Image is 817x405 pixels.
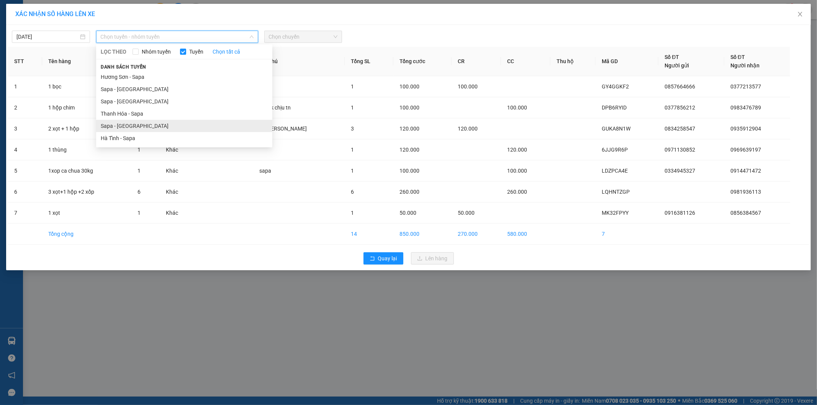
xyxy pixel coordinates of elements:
[730,105,761,111] span: 0983476789
[507,105,527,111] span: 100.000
[665,105,695,111] span: 0377856212
[351,126,354,132] span: 3
[363,252,403,265] button: rollbackQuay lại
[411,252,454,265] button: uploadLên hàng
[378,254,397,263] span: Quay lại
[160,160,197,181] td: Khác
[42,160,131,181] td: 1xop ca chua 30kg
[96,120,272,132] li: Sapa - [GEOGRAPHIC_DATA]
[42,202,131,224] td: 1 xọt
[42,97,131,118] td: 1 hộp chim
[351,105,354,111] span: 1
[8,160,42,181] td: 5
[730,210,761,216] span: 0856384567
[138,189,141,195] span: 6
[399,168,419,174] span: 100.000
[345,224,393,245] td: 14
[501,47,550,76] th: CC
[8,181,42,202] td: 6
[665,147,695,153] span: 0971130852
[102,6,185,19] b: [DOMAIN_NAME]
[160,139,197,160] td: Khác
[8,47,42,76] th: STT
[399,210,416,216] span: 50.000
[399,105,419,111] span: 100.000
[96,83,272,95] li: Sapa - [GEOGRAPHIC_DATA]
[351,189,354,195] span: 6
[399,147,419,153] span: 120.000
[42,224,131,245] td: Tổng cộng
[665,126,695,132] span: 0834258547
[351,83,354,90] span: 1
[16,33,79,41] input: 14/09/2025
[351,168,354,174] span: 1
[138,168,141,174] span: 1
[596,224,658,245] td: 7
[8,97,42,118] td: 2
[269,31,338,42] span: Chọn chuyến
[8,202,42,224] td: 7
[42,118,131,139] td: 2 xọt + 1 hộp
[602,168,628,174] span: LDZPCA4E
[345,47,393,76] th: Tổng SL
[351,147,354,153] span: 1
[42,47,131,76] th: Tên hàng
[8,118,42,139] td: 3
[96,108,272,120] li: Thanh Hóa - Sapa
[259,168,271,174] span: sapa
[393,224,452,245] td: 850.000
[665,83,695,90] span: 0857664666
[96,71,272,83] li: Hương Sơn - Sapa
[186,47,206,56] span: Tuyến
[8,76,42,97] td: 1
[42,139,131,160] td: 1 thùng
[259,105,291,111] span: chết k chịu tn
[507,168,527,174] span: 100.000
[8,139,42,160] td: 4
[32,10,115,39] b: [PERSON_NAME] (Vinh - Sapa)
[139,47,174,56] span: Nhóm tuyến
[550,47,596,76] th: Thu hộ
[602,210,629,216] span: MK32FPYY
[665,210,695,216] span: 0916381126
[351,210,354,216] span: 1
[452,47,501,76] th: CR
[452,224,501,245] td: 270.000
[101,31,254,42] span: Chọn tuyến - nhóm tuyến
[370,256,375,262] span: rollback
[393,47,452,76] th: Tổng cước
[213,47,240,56] a: Chọn tất cả
[730,189,761,195] span: 0981936113
[730,168,761,174] span: 0914471472
[259,126,307,132] span: ck [PERSON_NAME]
[665,54,679,60] span: Số ĐT
[507,147,527,153] span: 120.000
[458,83,478,90] span: 100.000
[458,210,475,216] span: 50.000
[96,64,151,70] span: Danh sách tuyến
[602,83,629,90] span: GY4GGKF2
[15,10,95,18] span: XÁC NHẬN SỐ HÀNG LÊN XE
[399,126,419,132] span: 120.000
[101,47,126,56] span: LỌC THEO
[42,76,131,97] td: 1 bọc
[730,126,761,132] span: 0935912904
[730,62,760,69] span: Người nhận
[665,168,695,174] span: 0334945327
[458,126,478,132] span: 120.000
[602,126,630,132] span: GUKA8N1W
[138,210,141,216] span: 1
[96,132,272,144] li: Hà Tĩnh - Sapa
[138,147,141,153] span: 1
[96,95,272,108] li: Sapa - [GEOGRAPHIC_DATA]
[399,83,419,90] span: 100.000
[665,62,689,69] span: Người gửi
[249,34,254,39] span: down
[730,147,761,153] span: 0969639197
[730,83,761,90] span: 0377213577
[602,105,627,111] span: DPB6RYID
[602,147,628,153] span: 6JJG9R6P
[507,189,527,195] span: 260.000
[789,4,811,25] button: Close
[730,54,745,60] span: Số ĐT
